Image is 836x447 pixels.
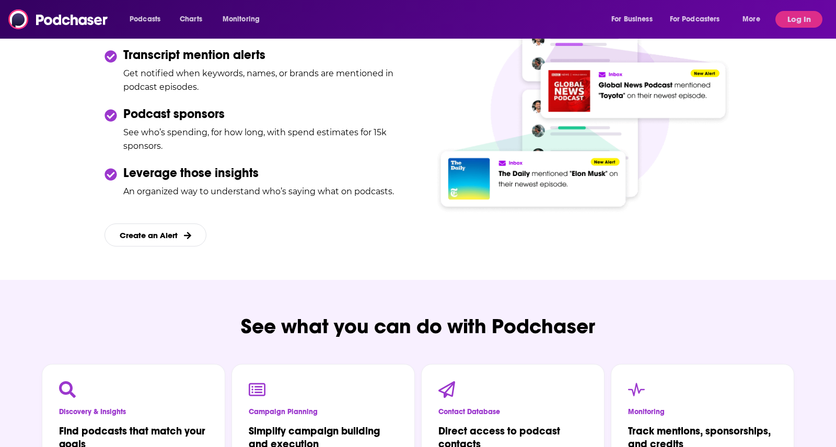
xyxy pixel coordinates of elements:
button: open menu [663,11,735,28]
button: Log In [775,11,822,28]
img: Track Features [435,15,731,217]
p: Podcast sponsors [123,106,401,122]
img: Podchaser - Follow, Share and Rate Podcasts [8,9,109,29]
p: An organized way to understand who’s saying what on podcasts. [123,185,394,198]
p: Contact Database [438,407,587,416]
span: For Business [611,12,653,27]
p: Monitoring [628,407,777,416]
p: Transcript mention alerts [123,47,401,63]
span: Charts [180,12,202,27]
span: More [742,12,760,27]
p: See who’s spending, for how long, with spend estimates for 15k sponsors. [123,126,401,152]
button: open menu [122,11,174,28]
span: For Podcasters [670,12,720,27]
p: Leverage those insights [123,165,394,181]
p: Get notified when keywords, names, or brands are mentioned in podcast episodes. [123,67,401,93]
p: Campaign Planning [249,407,398,416]
button: open menu [604,11,666,28]
button: open menu [735,11,773,28]
span: Podcasts [130,12,160,27]
span: Monitoring [223,12,260,27]
button: open menu [215,11,273,28]
a: Create an Alert [104,223,206,246]
p: Discovery & Insights [59,407,208,416]
h2: See what you can do with Podchaser [233,313,603,339]
a: Charts [173,11,208,28]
